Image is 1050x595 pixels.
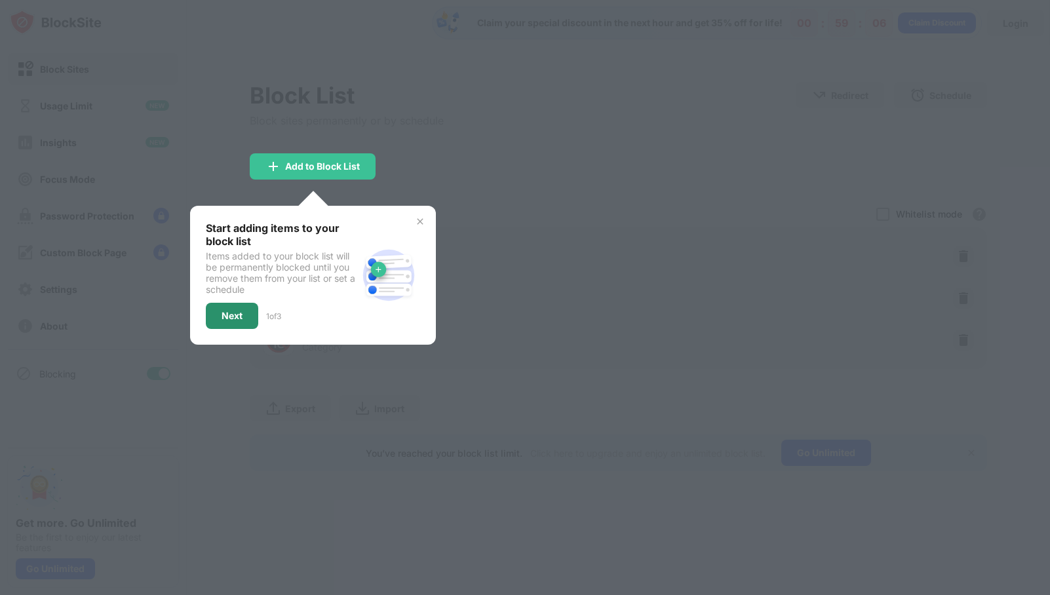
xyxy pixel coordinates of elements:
div: 1 of 3 [266,311,281,321]
img: x-button.svg [415,216,425,227]
div: Items added to your block list will be permanently blocked until you remove them from your list o... [206,250,357,295]
div: Start adding items to your block list [206,221,357,248]
img: block-site.svg [357,244,420,307]
div: Next [222,311,243,321]
div: Add to Block List [285,161,360,172]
